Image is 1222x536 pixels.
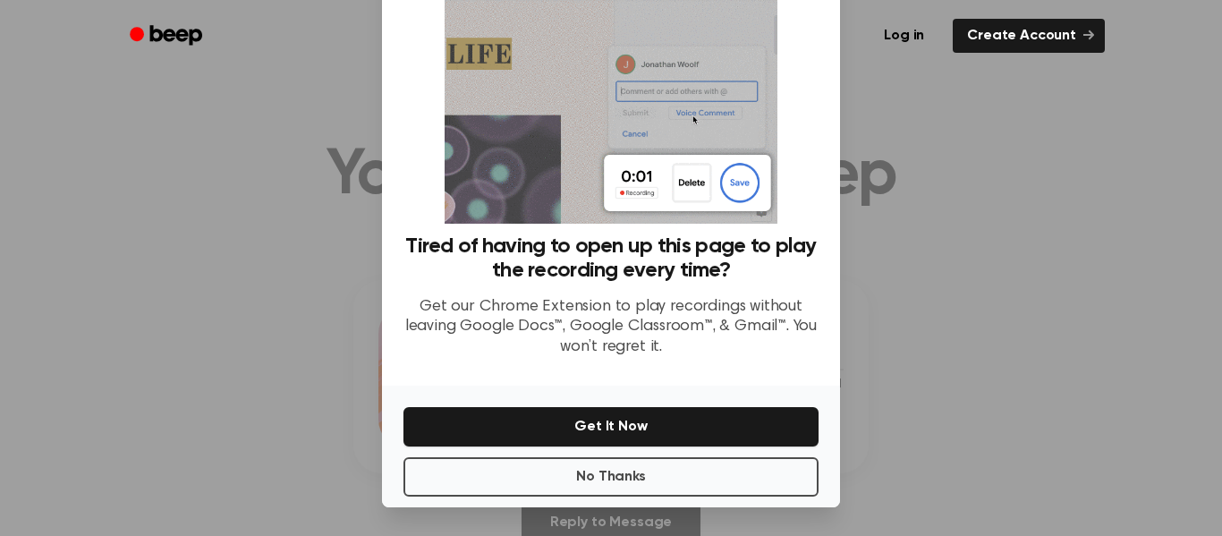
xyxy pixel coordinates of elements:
p: Get our Chrome Extension to play recordings without leaving Google Docs™, Google Classroom™, & Gm... [403,297,819,358]
a: Create Account [953,19,1105,53]
button: Get It Now [403,407,819,447]
button: No Thanks [403,457,819,497]
a: Beep [117,19,218,54]
h3: Tired of having to open up this page to play the recording every time? [403,234,819,283]
a: Log in [866,15,942,56]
